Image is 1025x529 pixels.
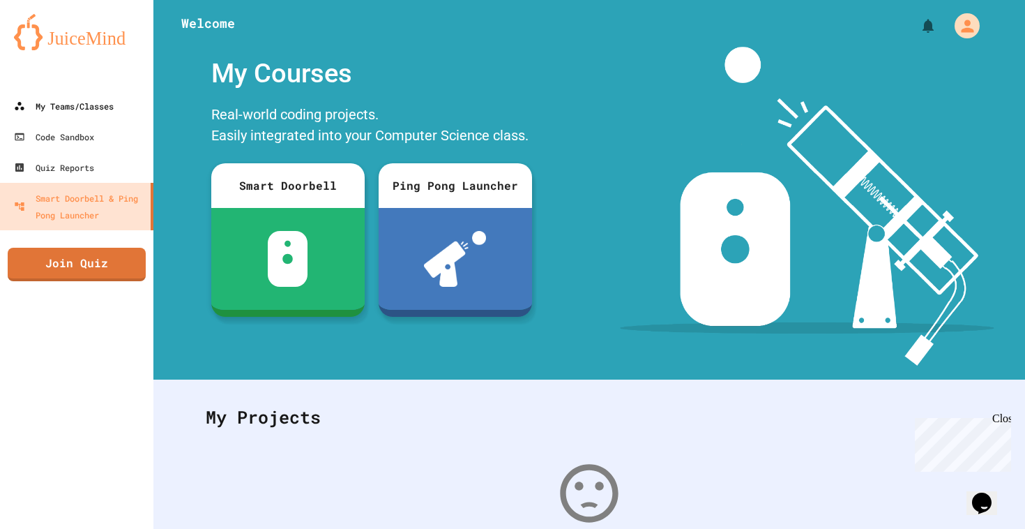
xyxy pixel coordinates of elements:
[14,14,139,50] img: logo-orange.svg
[909,412,1011,472] iframe: chat widget
[8,248,146,281] a: Join Quiz
[204,47,539,100] div: My Courses
[379,163,532,208] div: Ping Pong Launcher
[14,98,114,114] div: My Teams/Classes
[6,6,96,89] div: Chat with us now!Close
[192,390,987,445] div: My Projects
[14,159,94,176] div: Quiz Reports
[268,231,307,287] img: sdb-white.svg
[211,163,365,208] div: Smart Doorbell
[424,231,486,287] img: ppl-with-ball.png
[14,190,145,223] div: Smart Doorbell & Ping Pong Launcher
[940,10,983,42] div: My Account
[204,100,539,153] div: Real-world coding projects. Easily integrated into your Computer Science class.
[14,128,94,145] div: Code Sandbox
[620,47,994,366] img: banner-image-my-projects.png
[894,14,940,38] div: My Notifications
[966,473,1011,515] iframe: chat widget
